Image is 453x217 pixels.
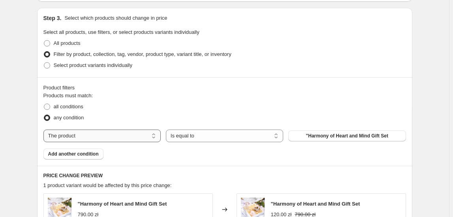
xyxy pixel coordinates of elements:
span: Select all products, use filters, or select products variants individually [43,29,199,35]
span: "Harmony of Heart and Mind Gift Set [306,133,388,139]
div: Product filters [43,84,406,92]
span: any condition [54,115,84,121]
span: Add another condition [48,151,99,157]
h2: Step 3. [43,14,62,22]
span: "Harmony of Heart and Mind Gift Set [78,201,167,207]
button: "Harmony of Heart and Mind Gift Set [288,130,406,141]
p: Select which products should change in price [64,14,167,22]
h6: PRICE CHANGE PREVIEW [43,172,406,179]
span: "Harmony of Heart and Mind Gift Set [271,201,360,207]
button: Add another condition [43,148,103,160]
span: Products must match: [43,93,93,98]
span: Select product variants individually [54,62,132,68]
span: 1 product variant would be affected by this price change: [43,182,172,188]
span: Filter by product, collection, tag, vendor, product type, variant title, or inventory [54,51,231,57]
span: all conditions [54,104,83,109]
span: All products [54,40,81,46]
